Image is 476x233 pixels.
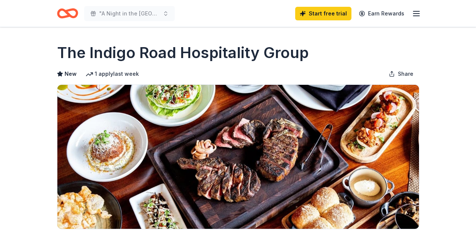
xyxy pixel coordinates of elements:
h1: The Indigo Road Hospitality Group [57,42,309,63]
a: Start free trial [295,7,351,20]
a: Home [57,5,78,22]
span: Share [398,69,413,78]
button: "A Night in the [GEOGRAPHIC_DATA]: The [PERSON_NAME] School Benefit Fundraiser" [84,6,175,21]
img: Image for The Indigo Road Hospitality Group [57,85,419,229]
div: 1 apply last week [86,69,139,78]
a: Earn Rewards [354,7,409,20]
span: "A Night in the [GEOGRAPHIC_DATA]: The [PERSON_NAME] School Benefit Fundraiser" [99,9,160,18]
span: New [65,69,77,78]
button: Share [383,66,419,81]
